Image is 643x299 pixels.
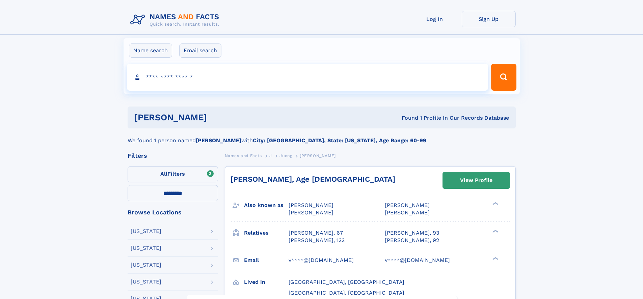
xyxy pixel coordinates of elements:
[131,229,161,234] div: [US_STATE]
[128,11,225,29] img: Logo Names and Facts
[289,237,345,244] a: [PERSON_NAME], 122
[289,209,333,216] span: [PERSON_NAME]
[244,255,289,266] h3: Email
[408,11,462,27] a: Log In
[160,171,167,177] span: All
[491,256,499,261] div: ❯
[129,43,172,58] label: Name search
[385,202,430,208] span: [PERSON_NAME]
[231,175,395,183] a: [PERSON_NAME], Age [DEMOGRAPHIC_DATA]
[289,279,404,285] span: [GEOGRAPHIC_DATA], [GEOGRAPHIC_DATA]
[131,262,161,268] div: [US_STATE]
[289,290,404,296] span: [GEOGRAPHIC_DATA], [GEOGRAPHIC_DATA]
[460,173,492,188] div: View Profile
[269,151,272,160] a: J
[128,153,218,159] div: Filters
[253,137,426,144] b: City: [GEOGRAPHIC_DATA], State: [US_STATE], Age Range: 60-99
[443,172,510,188] a: View Profile
[179,43,221,58] label: Email search
[289,229,343,237] a: [PERSON_NAME], 67
[279,153,292,158] span: Jueng
[385,209,430,216] span: [PERSON_NAME]
[131,245,161,251] div: [US_STATE]
[134,113,304,122] h1: [PERSON_NAME]
[225,151,262,160] a: Names and Facts
[385,229,439,237] a: [PERSON_NAME], 93
[279,151,292,160] a: Jueng
[244,200,289,211] h3: Also known as
[491,64,516,91] button: Search Button
[128,166,218,182] label: Filters
[244,227,289,239] h3: Relatives
[128,128,516,145] div: We found 1 person named with .
[269,153,272,158] span: J
[196,137,241,144] b: [PERSON_NAME]
[300,153,336,158] span: [PERSON_NAME]
[289,202,333,208] span: [PERSON_NAME]
[462,11,516,27] a: Sign Up
[491,202,499,206] div: ❯
[244,276,289,288] h3: Lived in
[385,237,439,244] a: [PERSON_NAME], 92
[304,114,509,122] div: Found 1 Profile In Our Records Database
[491,229,499,233] div: ❯
[127,64,488,91] input: search input
[131,279,161,285] div: [US_STATE]
[128,209,218,215] div: Browse Locations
